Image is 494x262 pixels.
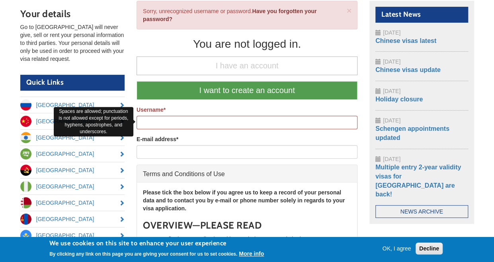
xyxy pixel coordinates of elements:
span: [DATE] [383,88,400,94]
p: By clicking any link on this page you are giving your consent for us to set cookies. [49,251,237,257]
a: [GEOGRAPHIC_DATA] [20,146,125,162]
strong: Please tick the box below if you agree us to keep a record of your personal data and to contact y... [143,189,345,212]
a: I have an account [137,56,357,75]
a: I want to create an account [137,81,357,100]
a: [GEOGRAPHIC_DATA] [20,162,125,178]
span: [DATE] [383,58,400,65]
span: [DATE] [383,117,400,124]
a: News Archive [375,205,468,218]
button: OK, I agree [379,245,414,252]
a: [GEOGRAPHIC_DATA] [20,211,125,227]
a: Have you forgotten your password? [143,8,316,22]
a: × [347,6,351,15]
label: Username [137,106,166,114]
button: Decline [416,243,443,254]
a: [GEOGRAPHIC_DATA] [20,195,125,211]
a: Multiple entry 2-year validity visas for [GEOGRAPHIC_DATA] are back! [375,164,461,198]
a: [GEOGRAPHIC_DATA] [20,179,125,194]
a: Holiday closure [375,96,423,103]
a: [GEOGRAPHIC_DATA] [20,97,125,113]
a: Chinese visas latest [375,37,436,44]
span: This field is required. [176,136,178,142]
span: [DATE] [383,29,400,36]
a: [GEOGRAPHIC_DATA] [20,227,125,243]
span: Terms and Conditions of Use [143,171,225,177]
span: This field is required. [164,107,166,113]
a: [GEOGRAPHIC_DATA] [20,130,125,146]
span: [DATE] [383,156,400,162]
div: You are not logged in. [137,37,357,51]
h2: We use cookies on this site to enhance your user experience [49,239,264,248]
div: Spaces are allowed; punctuation is not allowed except for periods, hyphens, apostrophes, and unde... [54,107,133,137]
a: [GEOGRAPHIC_DATA] [20,113,125,129]
a: Schengen appointments updated [375,125,449,141]
h3: Your details [20,9,125,19]
div: Sorry, unrecognized username or password. [137,1,357,29]
button: More info [239,250,264,258]
a: Chinese visas update [375,66,441,73]
h3: OVERVIEW—PLEASE READ [143,220,351,231]
p: Go to [GEOGRAPHIC_DATA] will never give, sell or rent your personal information to third parties.... [20,23,125,63]
label: E-mail address [137,135,178,143]
h2: Latest News [375,7,468,23]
